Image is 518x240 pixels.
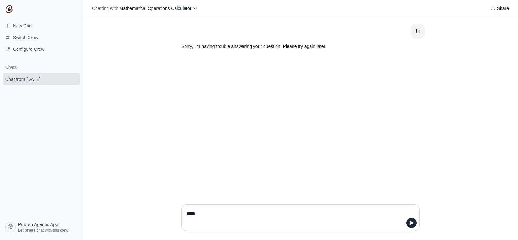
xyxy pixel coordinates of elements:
section: User message [411,24,425,39]
span: Chat from [DATE] [5,76,40,82]
img: CrewAI Logo [5,5,13,13]
button: Switch Crew [3,32,80,43]
a: Configure Crew [3,44,80,54]
p: Sorry, I'm having trouble answering your question. Please try again later. [181,43,388,50]
span: Publish Agentic App [18,221,58,228]
span: Configure Crew [13,46,44,52]
span: Let others chat with this crew [18,228,68,233]
a: New Chat [3,21,80,31]
button: Share [488,4,512,13]
a: Chat from [DATE] [3,73,80,85]
span: Mathematical Operations Calculator [119,6,192,11]
button: Chatting with Mathematical Operations Calculator [89,4,200,13]
a: Publish Agentic App Let others chat with this crew [3,219,80,235]
span: Chatting with [92,5,118,12]
div: hi [416,27,420,35]
span: Share [497,5,509,12]
section: Response [176,39,394,54]
span: Switch Crew [13,34,38,41]
span: New Chat [13,23,33,29]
